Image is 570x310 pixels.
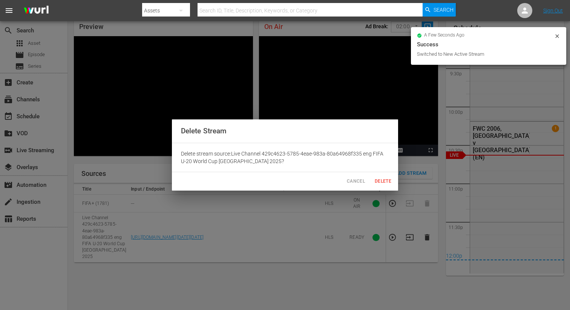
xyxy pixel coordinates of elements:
a: Sign Out [543,8,563,14]
div: Switched to New Active Stream [417,50,552,58]
button: Delete [371,175,395,188]
img: ans4CAIJ8jUAAAAAAAAAAAAAAAAAAAAAAAAgQb4GAAAAAAAAAAAAAAAAAAAAAAAAJMjXAAAAAAAAAAAAAAAAAAAAAAAAgAT5G... [18,2,54,20]
span: Delete Stream [181,127,227,135]
span: Delete [374,177,392,185]
span: menu [5,6,14,15]
span: Search [434,3,454,17]
p: Delete stream source: Live Channel 429c4623-5785-4eae-983a-80a64968f335 eng FIFA U-20 World Cup [... [181,150,389,165]
span: Cancel [347,177,365,185]
span: a few seconds ago [424,32,464,38]
div: Success [417,40,560,49]
button: Cancel [344,175,368,188]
